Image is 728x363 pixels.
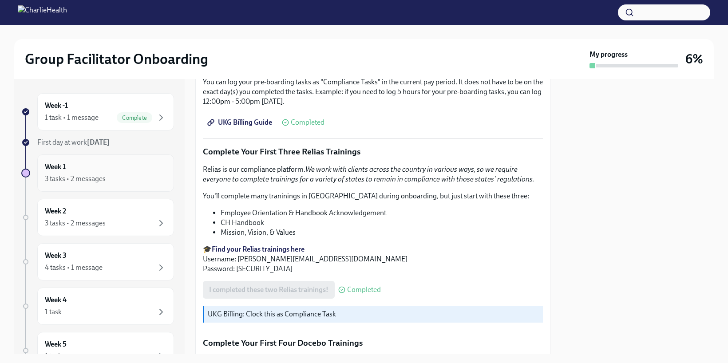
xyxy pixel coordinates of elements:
[45,206,66,216] h6: Week 2
[45,113,99,122] div: 1 task • 1 message
[208,309,539,319] p: UKG Billing: Clock this as Compliance Task
[45,307,62,317] div: 1 task
[221,208,543,218] li: Employee Orientation & Handbook Acknowledgement
[45,101,68,110] h6: Week -1
[45,339,67,349] h6: Week 5
[203,165,543,184] p: Relias is our compliance platform.
[45,251,67,260] h6: Week 3
[203,337,543,349] p: Complete Your First Four Docebo Trainings
[21,288,174,325] a: Week 41 task
[45,351,62,361] div: 1 task
[203,191,543,201] p: You'll complete many traninings in [GEOGRAPHIC_DATA] during onboarding, but just start with these...
[18,5,67,20] img: CharlieHealth
[117,114,152,121] span: Complete
[87,138,110,146] strong: [DATE]
[45,174,106,184] div: 3 tasks • 2 messages
[212,245,305,253] a: Find your Relias trainings here
[45,263,103,272] div: 4 tasks • 1 message
[203,245,543,274] p: 🎓 Username: [PERSON_NAME][EMAIL_ADDRESS][DOMAIN_NAME] Password: [SECURITY_DATA]
[209,118,272,127] span: UKG Billing Guide
[203,77,543,107] p: You can log your pre-boarding tasks as "Compliance Tasks" in the current pay period. It does not ...
[203,165,534,183] em: We work with clients across the country in various ways, so we require everyone to complete train...
[221,218,543,228] li: CH Handbook
[203,114,278,131] a: UKG Billing Guide
[21,154,174,192] a: Week 13 tasks • 2 messages
[45,218,106,228] div: 3 tasks • 2 messages
[347,286,381,293] span: Completed
[203,146,543,158] p: Complete Your First Three Relias Trainings
[291,119,324,126] span: Completed
[21,93,174,130] a: Week -11 task • 1 messageComplete
[685,51,703,67] h3: 6%
[45,295,67,305] h6: Week 4
[37,138,110,146] span: First day at work
[25,50,208,68] h2: Group Facilitator Onboarding
[21,138,174,147] a: First day at work[DATE]
[21,243,174,280] a: Week 34 tasks • 1 message
[21,199,174,236] a: Week 23 tasks • 2 messages
[590,50,628,59] strong: My progress
[45,162,66,172] h6: Week 1
[221,228,543,237] li: Mission, Vision, & Values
